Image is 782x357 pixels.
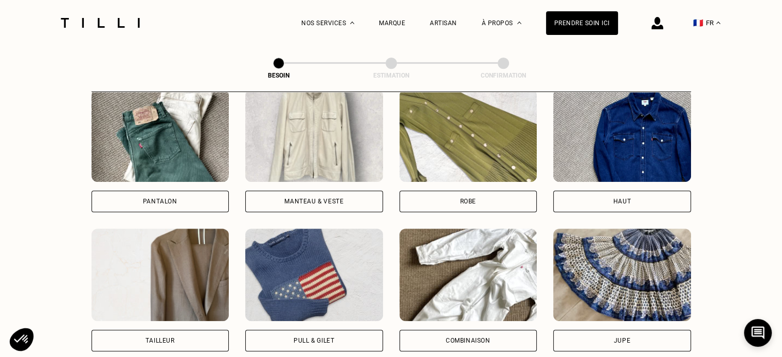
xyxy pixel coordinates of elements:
[57,18,143,28] img: Logo du service de couturière Tilli
[143,198,177,204] div: Pantalon
[399,89,537,182] img: Tilli retouche votre Robe
[430,20,457,27] a: Artisan
[613,198,631,204] div: Haut
[245,89,383,182] img: Tilli retouche votre Manteau & Veste
[716,22,720,24] img: menu déroulant
[146,337,175,344] div: Tailleur
[92,89,229,182] img: Tilli retouche votre Pantalon
[379,20,405,27] a: Marque
[553,229,691,321] img: Tilli retouche votre Jupe
[553,89,691,182] img: Tilli retouche votre Haut
[92,229,229,321] img: Tilli retouche votre Tailleur
[350,22,354,24] img: Menu déroulant
[614,337,630,344] div: Jupe
[446,337,490,344] div: Combinaison
[294,337,334,344] div: Pull & gilet
[340,72,443,79] div: Estimation
[460,198,476,204] div: Robe
[227,72,330,79] div: Besoin
[517,22,521,24] img: Menu déroulant à propos
[399,229,537,321] img: Tilli retouche votre Combinaison
[546,11,618,35] a: Prendre soin ici
[693,18,703,28] span: 🇫🇷
[245,229,383,321] img: Tilli retouche votre Pull & gilet
[651,17,663,29] img: icône connexion
[452,72,555,79] div: Confirmation
[284,198,343,204] div: Manteau & Veste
